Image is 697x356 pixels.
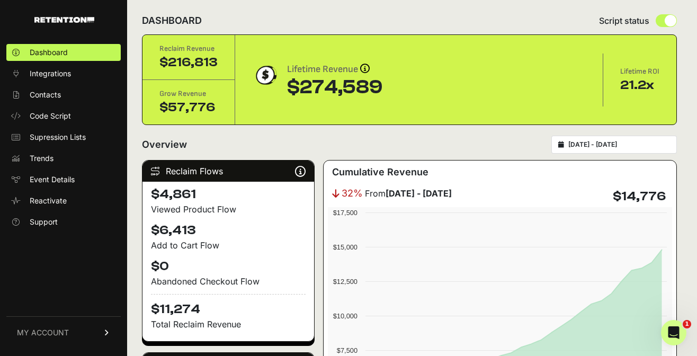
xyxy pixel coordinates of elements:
[6,316,121,349] a: MY ACCOUNT
[599,14,649,27] span: Script status
[30,153,53,164] span: Trends
[6,44,121,61] a: Dashboard
[30,90,61,100] span: Contacts
[333,312,358,320] text: $10,000
[151,239,306,252] div: Add to Cart Flow
[30,195,67,206] span: Reactivate
[151,203,306,216] div: Viewed Product Flow
[159,88,218,99] div: Grow Revenue
[159,43,218,54] div: Reclaim Revenue
[683,320,691,328] span: 1
[6,65,121,82] a: Integrations
[287,62,382,77] div: Lifetime Revenue
[159,54,218,71] div: $216,813
[151,258,306,275] h4: $0
[386,188,452,199] strong: [DATE] - [DATE]
[17,327,69,338] span: MY ACCOUNT
[30,68,71,79] span: Integrations
[333,278,358,286] text: $12,500
[6,150,121,167] a: Trends
[342,186,363,201] span: 32%
[365,187,452,200] span: From
[151,318,306,331] p: Total Reclaim Revenue
[34,17,94,23] img: Retention.com
[142,13,202,28] h2: DASHBOARD
[6,213,121,230] a: Support
[30,111,71,121] span: Code Script
[151,294,306,318] h4: $11,274
[6,171,121,188] a: Event Details
[613,188,666,205] h4: $14,776
[151,222,306,239] h4: $6,413
[6,129,121,146] a: Supression Lists
[142,137,187,152] h2: Overview
[151,186,306,203] h4: $4,861
[151,275,306,288] div: Abandoned Checkout Flow
[620,66,659,77] div: Lifetime ROI
[332,165,428,180] h3: Cumulative Revenue
[333,243,358,251] text: $15,000
[6,192,121,209] a: Reactivate
[30,132,86,143] span: Supression Lists
[30,217,58,227] span: Support
[333,209,358,217] text: $17,500
[661,320,686,345] iframe: Intercom live chat
[30,47,68,58] span: Dashboard
[30,174,75,185] span: Event Details
[337,346,358,354] text: $7,500
[620,77,659,94] div: 21.2x
[142,161,314,182] div: Reclaim Flows
[252,62,279,88] img: dollar-coin-05c43ed7efb7bc0c12610022525b4bbbb207c7efeef5aecc26f025e68dcafac9.png
[6,108,121,124] a: Code Script
[287,77,382,98] div: $274,589
[6,86,121,103] a: Contacts
[159,99,218,116] div: $57,776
